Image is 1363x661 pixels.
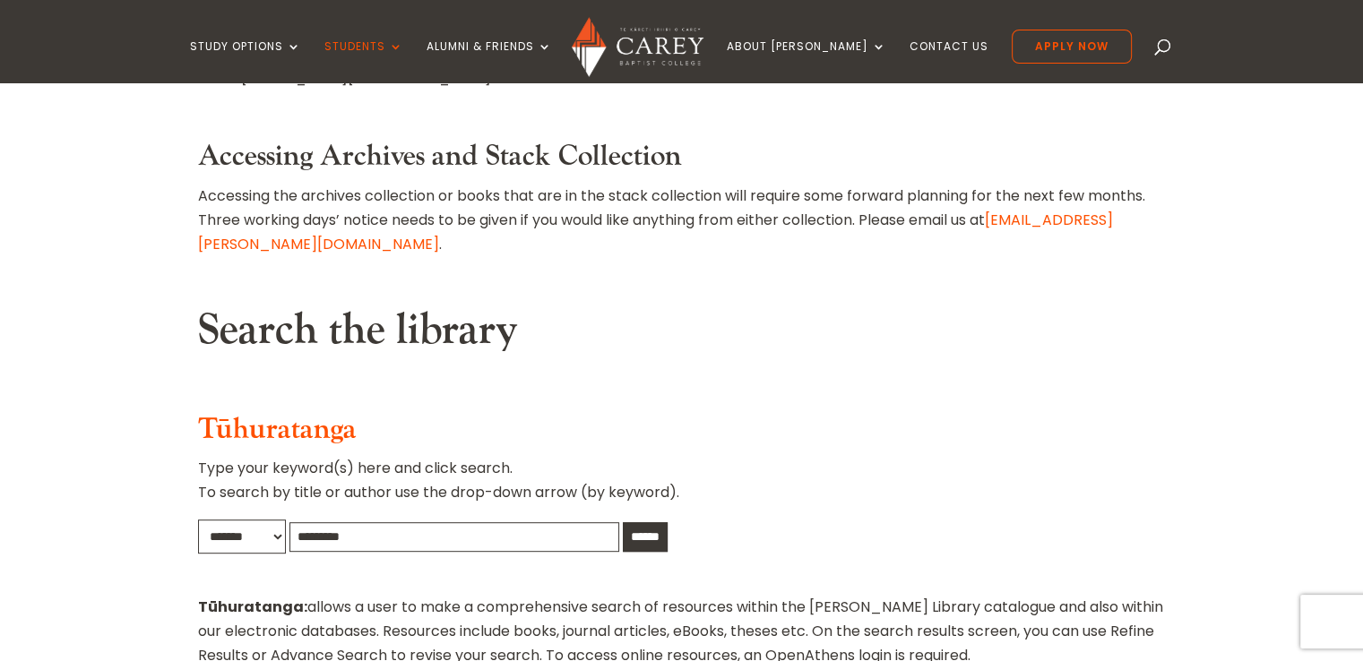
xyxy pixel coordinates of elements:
a: Contact Us [910,40,988,82]
a: Study Options [190,40,301,82]
strong: Tūhuratanga: [198,597,307,617]
a: Alumni & Friends [427,40,552,82]
h3: Tūhuratanga [198,413,1166,456]
p: Accessing the archives collection or books that are in the stack collection will require some for... [198,184,1166,257]
a: Students [324,40,403,82]
a: About [PERSON_NAME] [727,40,886,82]
img: Carey Baptist College [572,17,703,77]
a: Apply Now [1012,30,1132,64]
p: Type your keyword(s) here and click search. To search by title or author use the drop-down arrow ... [198,456,1166,519]
h2: Search the library [198,305,1166,365]
h3: Accessing Archives and Stack Collection [198,140,1166,183]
